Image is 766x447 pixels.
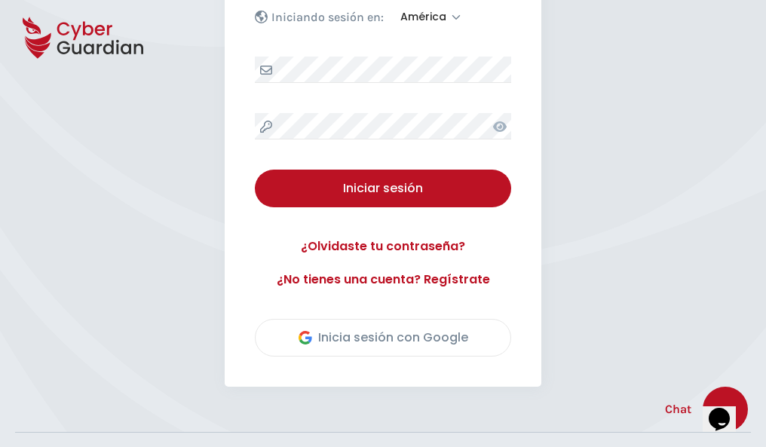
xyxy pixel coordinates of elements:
button: Inicia sesión con Google [255,319,511,357]
div: Iniciar sesión [266,179,500,197]
a: ¿No tienes una cuenta? Regístrate [255,271,511,289]
span: Chat [665,400,691,418]
a: ¿Olvidaste tu contraseña? [255,237,511,256]
button: Iniciar sesión [255,170,511,207]
iframe: chat widget [703,387,751,432]
div: Inicia sesión con Google [299,329,468,347]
